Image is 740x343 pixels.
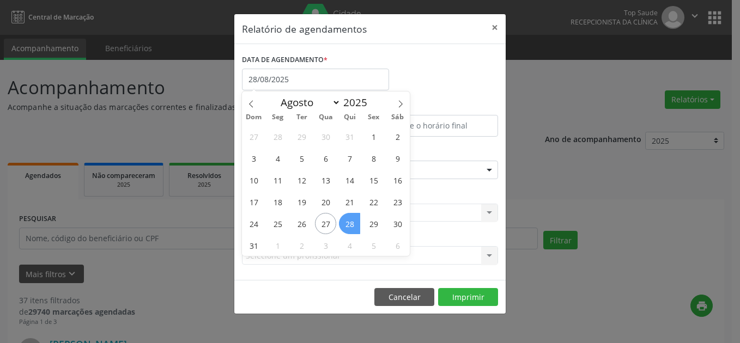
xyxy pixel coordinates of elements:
span: Setembro 2, 2025 [291,235,312,256]
span: Agosto 16, 2025 [387,169,408,191]
span: Agosto 28, 2025 [339,213,360,234]
span: Agosto 25, 2025 [267,213,288,234]
span: Agosto 6, 2025 [315,148,336,169]
span: Agosto 14, 2025 [339,169,360,191]
span: Setembro 3, 2025 [315,235,336,256]
span: Julho 28, 2025 [267,126,288,147]
span: Sáb [386,114,410,121]
span: Seg [266,114,290,121]
span: Julho 31, 2025 [339,126,360,147]
span: Agosto 29, 2025 [363,213,384,234]
span: Setembro 1, 2025 [267,235,288,256]
span: Agosto 30, 2025 [387,213,408,234]
label: DATA DE AGENDAMENTO [242,52,327,69]
span: Agosto 3, 2025 [243,148,264,169]
select: Month [275,95,341,110]
span: Agosto 1, 2025 [363,126,384,147]
span: Agosto 4, 2025 [267,148,288,169]
span: Agosto 18, 2025 [267,191,288,212]
label: ATÉ [373,98,498,115]
span: Julho 29, 2025 [291,126,312,147]
span: Agosto 26, 2025 [291,213,312,234]
button: Close [484,14,506,41]
input: Year [341,95,377,109]
span: Agosto 20, 2025 [315,191,336,212]
span: Setembro 5, 2025 [363,235,384,256]
input: Selecione o horário final [373,115,498,137]
span: Agosto 15, 2025 [363,169,384,191]
span: Agosto 19, 2025 [291,191,312,212]
span: Agosto 7, 2025 [339,148,360,169]
span: Agosto 23, 2025 [387,191,408,212]
span: Agosto 12, 2025 [291,169,312,191]
span: Agosto 8, 2025 [363,148,384,169]
input: Selecione uma data ou intervalo [242,69,389,90]
span: Agosto 13, 2025 [315,169,336,191]
h5: Relatório de agendamentos [242,22,367,36]
span: Ter [290,114,314,121]
span: Agosto 21, 2025 [339,191,360,212]
span: Agosto 10, 2025 [243,169,264,191]
span: Agosto 22, 2025 [363,191,384,212]
span: Agosto 9, 2025 [387,148,408,169]
span: Setembro 4, 2025 [339,235,360,256]
span: Julho 30, 2025 [315,126,336,147]
span: Agosto 31, 2025 [243,235,264,256]
span: Dom [242,114,266,121]
span: Agosto 5, 2025 [291,148,312,169]
span: Agosto 27, 2025 [315,213,336,234]
span: Sex [362,114,386,121]
button: Imprimir [438,288,498,307]
span: Qui [338,114,362,121]
button: Cancelar [374,288,434,307]
span: Agosto 24, 2025 [243,213,264,234]
span: Agosto 17, 2025 [243,191,264,212]
span: Qua [314,114,338,121]
span: Agosto 2, 2025 [387,126,408,147]
span: Julho 27, 2025 [243,126,264,147]
span: Setembro 6, 2025 [387,235,408,256]
span: Agosto 11, 2025 [267,169,288,191]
